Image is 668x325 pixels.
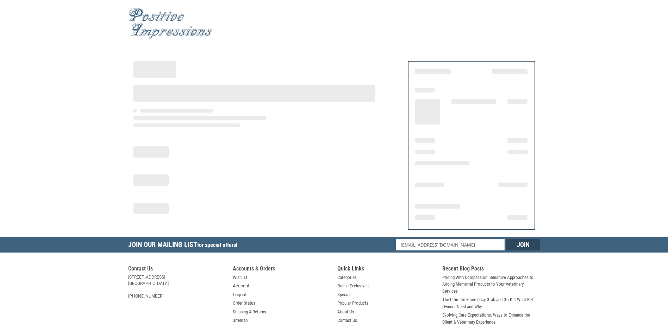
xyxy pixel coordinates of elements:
a: About Us [337,308,354,316]
a: Sitemap [233,317,248,324]
address: [STREET_ADDRESS] [GEOGRAPHIC_DATA] [PHONE_NUMBER] [128,274,226,299]
h5: Recent Blog Posts [442,265,540,274]
a: Online Exclusives [337,282,369,289]
a: Popular Products [337,300,368,307]
a: Logout [233,291,246,298]
img: Positive Impressions [128,8,213,39]
input: Email [396,239,505,250]
h5: Join Our Mailing List [128,237,241,255]
h5: Accounts & Orders [233,265,331,274]
h5: Quick Links [337,265,435,274]
a: Contact Us [337,317,357,324]
a: The Ultimate Emergency Grab-and-Go Kit: What Pet Owners Need and Why [442,296,540,310]
input: Join [506,239,540,250]
a: Wishlist [233,274,247,281]
a: Shipping & Returns [233,308,266,316]
a: Account [233,282,249,289]
a: Specials [337,291,352,298]
span: for special offers! [197,242,237,248]
a: Categories [337,274,357,281]
h5: Contact Us [128,265,226,274]
a: Order Status [233,300,255,307]
a: Pricing With Compassion: Sensitive Approaches to Adding Memorial Products to Your Veterinary Serv... [442,274,540,295]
